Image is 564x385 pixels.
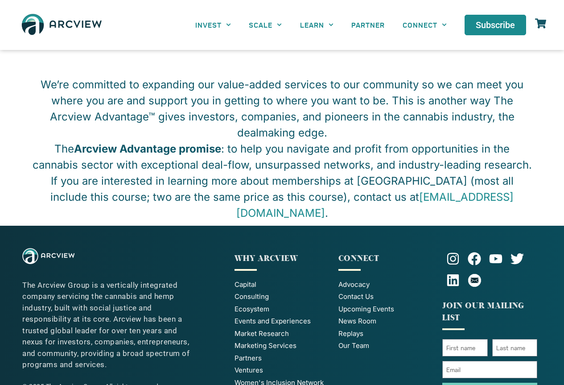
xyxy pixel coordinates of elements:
span: Partners [235,353,262,364]
span: Subscribe [476,21,515,29]
input: First name [442,339,488,356]
img: The Arcview Group [22,248,74,264]
span: News Room [338,316,376,327]
span: Market Research [235,329,289,339]
a: News Room [338,316,433,327]
a: [EMAIL_ADDRESS][DOMAIN_NAME] [236,190,514,221]
p: If you are interested in learning more about memberships at [GEOGRAPHIC_DATA] (most all include t... [33,173,532,221]
b: Arcview Advantage promise [74,142,221,155]
a: Replays [338,329,433,339]
span: Events and Experiences [235,316,311,327]
span: Marketing Services [235,341,296,351]
a: Market Research [235,329,329,339]
span: Consulting [235,292,269,302]
a: Ventures [235,365,329,376]
a: Contact Us [338,292,433,302]
a: SCALE [240,15,291,35]
span: Advocacy [338,280,370,290]
a: Advocacy [338,280,433,290]
span: Contact Us [338,292,374,302]
a: Consulting [235,292,329,302]
span: Ventures [235,365,263,376]
p: We’re committed to expanding our value-added services to our community so we can meet you where y... [33,77,532,141]
span: Upcoming Events [338,304,394,315]
span: Replays [338,329,363,339]
a: PARTNER [342,15,394,35]
a: Upcoming Events [338,304,433,315]
a: INVEST [186,15,240,35]
a: Capital [235,280,329,290]
div: CONNECT [338,253,433,265]
a: LEARN [291,15,342,35]
a: Marketing Services [235,341,329,351]
a: Our Team [338,341,433,351]
a: Ecosystem [235,304,329,315]
img: The Arcview Group [18,9,106,41]
p: The : to help you navigate and profit from opportunities in the cannabis sector with exceptional ... [33,141,532,173]
nav: Menu [186,15,456,35]
a: CONNECT [394,15,456,35]
p: The Arcview Group is a vertically integrated company servicing the cannabis and hemp industry, bu... [22,280,197,371]
p: JOIN OUR MAILING LIST [442,300,537,324]
a: Subscribe [465,15,526,35]
span: Our Team [338,341,369,351]
p: WHY ARCVIEW [235,253,329,265]
input: Email [442,361,537,378]
span: Ecosystem [235,304,269,315]
span: Capital [235,280,256,290]
a: Partners [235,353,329,364]
a: Events and Experiences [235,316,329,327]
input: Last name [492,339,538,356]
